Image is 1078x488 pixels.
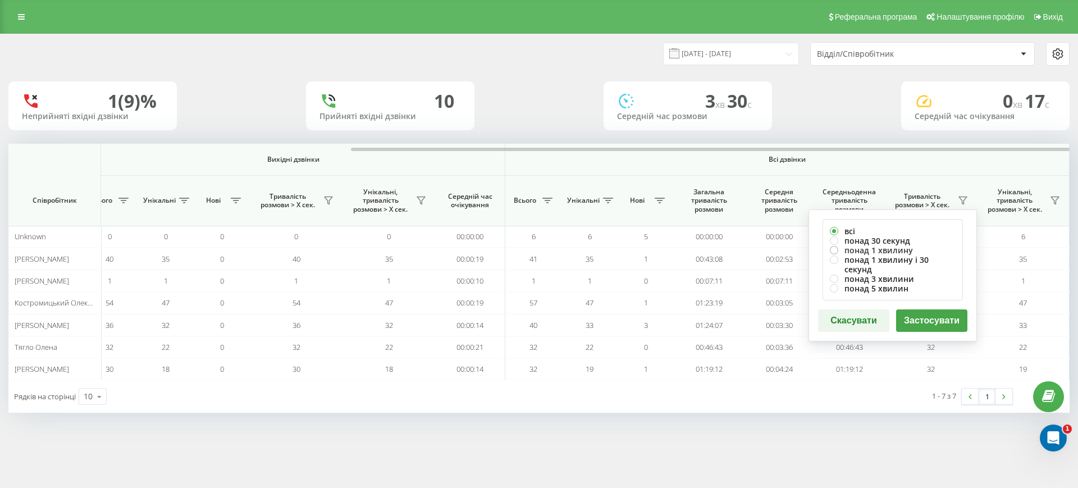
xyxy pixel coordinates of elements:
[1063,425,1072,434] span: 1
[744,248,814,270] td: 00:02:53
[162,342,170,352] span: 22
[674,292,744,314] td: 01:23:19
[435,248,505,270] td: 00:00:19
[937,12,1024,21] span: Налаштування профілю
[1043,12,1063,21] span: Вихід
[220,364,224,374] span: 0
[435,336,505,358] td: 00:00:21
[14,391,76,402] span: Рядків на сторінці
[108,90,157,112] div: 1 (9)%
[1019,254,1027,264] span: 35
[319,112,461,121] div: Прийняті вхідні дзвінки
[532,276,536,286] span: 1
[106,254,113,264] span: 40
[22,112,163,121] div: Неприйняті вхідні дзвінки
[674,226,744,248] td: 00:00:00
[293,364,300,374] span: 30
[674,336,744,358] td: 00:46:43
[106,298,113,308] span: 54
[143,196,176,205] span: Унікальні
[293,342,300,352] span: 32
[890,192,954,209] span: Тривалість розмови > Х сек.
[385,364,393,374] span: 18
[830,274,956,284] label: понад 3 хвилини
[744,270,814,292] td: 00:07:11
[84,391,93,402] div: 10
[644,342,648,352] span: 0
[106,320,113,330] span: 36
[220,254,224,264] span: 0
[220,231,224,241] span: 0
[674,248,744,270] td: 00:43:08
[1019,364,1027,374] span: 19
[1040,425,1067,451] iframe: Intercom live chat
[1021,231,1025,241] span: 6
[1003,89,1025,113] span: 0
[744,358,814,380] td: 00:04:24
[818,309,889,332] button: Скасувати
[529,364,537,374] span: 32
[644,298,648,308] span: 1
[106,342,113,352] span: 32
[915,112,1056,121] div: Середній час очікування
[1021,276,1025,286] span: 1
[588,231,592,241] span: 6
[644,276,648,286] span: 0
[162,364,170,374] span: 18
[435,270,505,292] td: 00:00:10
[830,226,956,236] label: всі
[434,90,454,112] div: 10
[435,226,505,248] td: 00:00:00
[927,364,935,374] span: 32
[220,298,224,308] span: 0
[586,342,593,352] span: 22
[162,298,170,308] span: 47
[747,98,752,111] span: c
[435,292,505,314] td: 00:00:19
[932,390,956,402] div: 1 - 7 з 7
[983,188,1047,214] span: Унікальні, тривалість розмови > Х сек.
[705,89,727,113] span: 3
[715,98,727,111] span: хв
[814,358,884,380] td: 01:19:12
[644,231,648,241] span: 5
[387,231,391,241] span: 0
[617,112,759,121] div: Середній час розмови
[752,188,806,214] span: Середня тривалість розмови
[529,320,537,330] span: 40
[532,231,536,241] span: 6
[1019,320,1027,330] span: 33
[588,276,592,286] span: 1
[294,276,298,286] span: 1
[744,314,814,336] td: 00:03:30
[15,298,108,308] span: Костромицький Олександр
[15,254,69,264] span: [PERSON_NAME]
[674,314,744,336] td: 01:24:07
[385,298,393,308] span: 47
[744,336,814,358] td: 00:03:36
[108,155,479,164] span: Вихідні дзвінки
[164,276,168,286] span: 1
[830,236,956,245] label: понад 30 секунд
[162,320,170,330] span: 32
[674,270,744,292] td: 00:07:11
[529,254,537,264] span: 41
[1013,98,1025,111] span: хв
[164,231,168,241] span: 0
[255,192,320,209] span: Тривалість розмови > Х сек.
[674,358,744,380] td: 01:19:12
[385,254,393,264] span: 35
[435,358,505,380] td: 00:00:14
[106,364,113,374] span: 30
[293,298,300,308] span: 54
[199,196,227,205] span: Нові
[162,254,170,264] span: 35
[529,298,537,308] span: 57
[896,309,967,332] button: Застосувати
[87,196,115,205] span: Всього
[511,196,539,205] span: Всього
[644,364,648,374] span: 1
[108,276,112,286] span: 1
[108,231,112,241] span: 0
[744,226,814,248] td: 00:00:00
